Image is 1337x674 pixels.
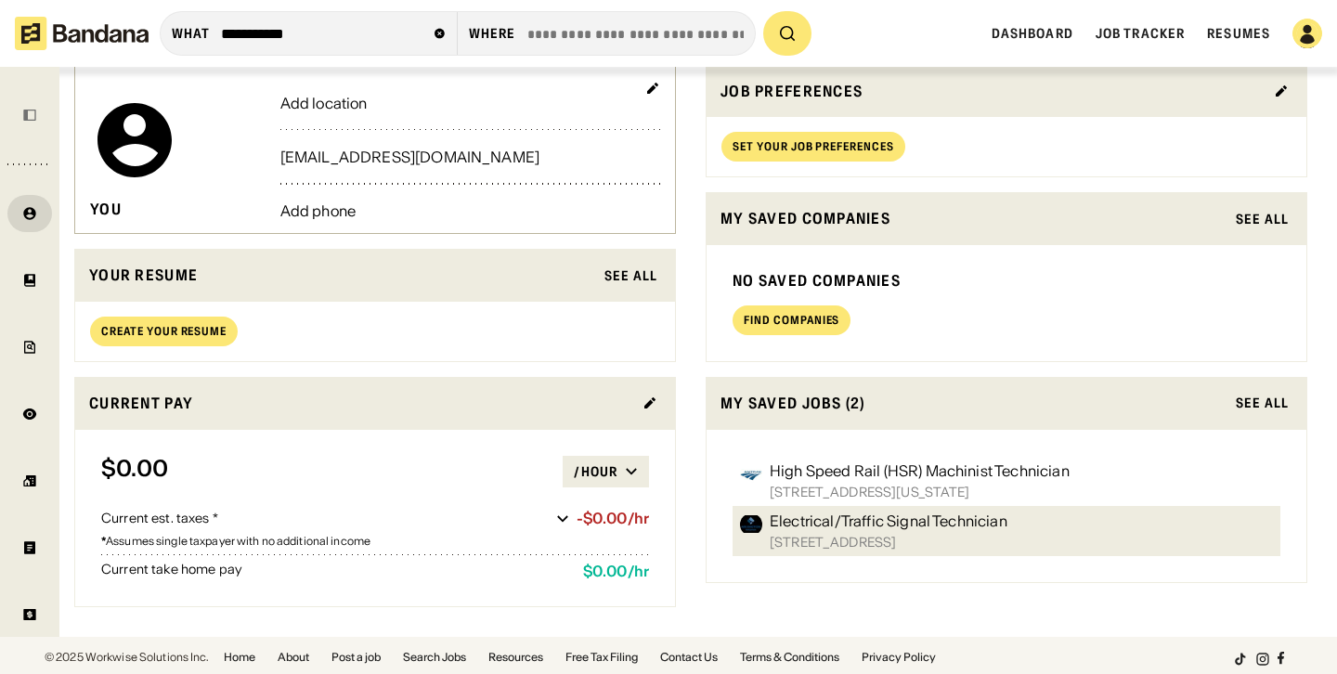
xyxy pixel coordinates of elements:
div: [STREET_ADDRESS][US_STATE] [770,486,1070,499]
img: Arlington County VA logo [740,513,762,536]
div: My saved companies [720,207,1225,230]
a: Post a job [331,652,381,663]
div: Current Pay [89,392,631,415]
div: Set your job preferences [733,141,894,152]
a: Terms & Conditions [740,652,839,663]
div: Current est. taxes * [101,510,549,528]
a: Privacy Policy [862,652,936,663]
div: -$0.00/hr [577,510,649,527]
div: Add phone [280,203,660,218]
a: About [278,652,309,663]
a: Home [224,652,255,663]
div: Current take home pay [101,563,568,580]
img: Amtrak logo [740,463,762,486]
div: Assumes single taxpayer with no additional income [101,536,649,547]
span: Resumes [1207,25,1270,42]
div: $0.00 [101,456,563,487]
div: See All [604,269,657,282]
div: My saved jobs (2) [720,392,1225,415]
img: Bandana logotype [15,17,149,50]
a: Resources [488,652,543,663]
div: See All [1236,213,1289,226]
div: Find companies [744,315,839,326]
div: See All [1236,396,1289,409]
div: Add location [280,96,660,110]
span: Job Tracker [1096,25,1185,42]
div: Where [469,25,516,42]
div: $0.00 / hr [583,563,649,580]
a: Free Tax Filing [565,652,638,663]
a: Search Jobs [403,652,466,663]
div: Create your resume [101,326,227,337]
a: Contact Us [660,652,718,663]
div: © 2025 Workwise Solutions Inc. [45,652,209,663]
div: Job preferences [720,80,1263,103]
div: High Speed Rail (HSR) Machinist Technician [770,463,1070,478]
div: Your resume [89,264,593,287]
div: /hour [574,463,617,480]
div: You [90,200,122,219]
span: Dashboard [992,25,1073,42]
div: Electrical/Traffic Signal Technician [770,513,1007,528]
div: what [172,25,210,42]
div: No saved companies [733,271,1280,291]
div: [STREET_ADDRESS] [770,536,1007,549]
div: [EMAIL_ADDRESS][DOMAIN_NAME] [280,149,660,164]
